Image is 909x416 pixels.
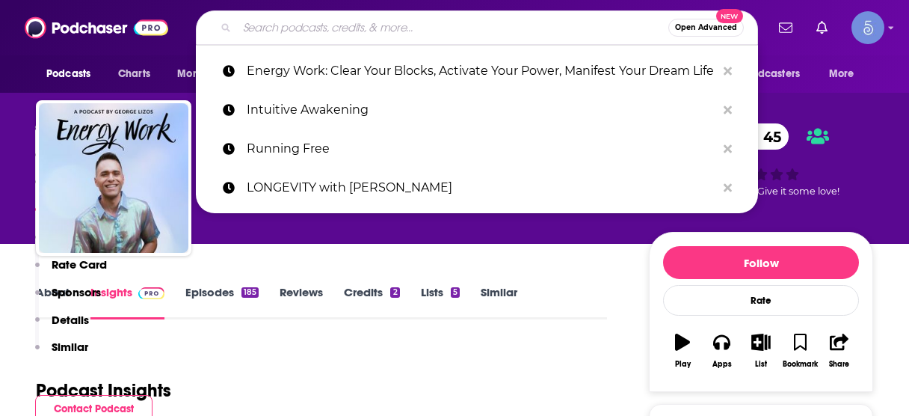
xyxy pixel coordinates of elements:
[177,64,230,85] span: Monitoring
[481,285,517,319] a: Similar
[718,60,822,88] button: open menu
[682,186,839,197] span: Good podcast? Give it some love!
[52,285,101,299] p: Sponsors
[185,285,259,319] a: Episodes185
[649,114,873,207] div: verified Badge45Good podcast? Give it some love!
[237,16,668,40] input: Search podcasts, credits, & more...
[728,64,800,85] span: For Podcasters
[36,60,110,88] button: open menu
[733,123,789,150] a: 45
[819,60,873,88] button: open menu
[851,11,884,44] button: Show profile menu
[196,129,758,168] a: Running Free
[247,52,716,91] p: Energy Work: Clear Your Blocks, Activate Your Power, Manifest Your Dream Life
[247,91,716,129] p: Intuitive Awakening
[196,52,758,91] a: Energy Work: Clear Your Blocks, Activate Your Power, Manifest Your Dream Life
[663,246,859,279] button: Follow
[52,313,89,327] p: Details
[712,360,732,369] div: Apps
[716,9,743,23] span: New
[108,60,159,88] a: Charts
[748,123,789,150] span: 45
[663,285,859,316] div: Rate
[46,64,90,85] span: Podcasts
[421,285,460,319] a: Lists5
[829,64,854,85] span: More
[390,287,399,298] div: 2
[196,10,758,45] div: Search podcasts, credits, & more...
[829,360,849,369] div: Share
[773,15,798,40] a: Show notifications dropdown
[35,285,101,313] button: Sponsors
[780,324,819,378] button: Bookmark
[675,360,691,369] div: Play
[851,11,884,44] img: User Profile
[35,340,88,367] button: Similar
[663,324,702,378] button: Play
[783,360,818,369] div: Bookmark
[810,15,833,40] a: Show notifications dropdown
[35,313,89,340] button: Details
[742,324,780,378] button: List
[25,13,168,42] img: Podchaser - Follow, Share and Rate Podcasts
[52,340,88,354] p: Similar
[851,11,884,44] span: Logged in as Spiral5-G1
[196,91,758,129] a: Intuitive Awakening
[280,285,323,319] a: Reviews
[167,60,250,88] button: open menu
[451,287,460,298] div: 5
[241,287,259,298] div: 185
[344,285,399,319] a: Credits2
[755,360,767,369] div: List
[196,168,758,207] a: LONGEVITY with [PERSON_NAME]
[820,324,859,378] button: Share
[247,168,716,207] p: LONGEVITY with Nathalie Niddam
[247,129,716,168] p: Running Free
[118,64,150,85] span: Charts
[668,19,744,37] button: Open AdvancedNew
[39,103,188,253] img: Energy Work: Clear Your Blocks, Activate Your Power, Manifest Your Dream Life
[675,24,737,31] span: Open Advanced
[702,324,741,378] button: Apps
